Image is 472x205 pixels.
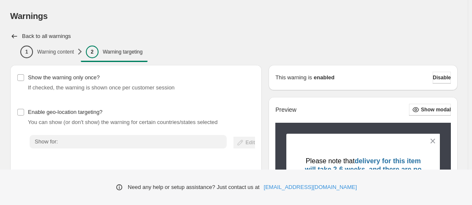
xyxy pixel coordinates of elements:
[264,183,357,192] a: [EMAIL_ADDRESS][DOMAIN_NAME]
[305,157,422,181] : delivery for this item will take 2-6 weeks, and there are no refunds, returns or exchanges.
[314,73,335,82] strong: enabled
[433,72,451,84] button: Disable
[409,104,451,116] button: Show modal
[306,157,355,165] : Please note that
[10,11,48,21] span: Warnings
[28,119,218,125] span: You can show (or don't show) the warning for certain countries/states selected
[421,106,451,113] span: Show modal
[275,106,296,113] h2: Preview
[86,46,99,58] div: 2
[20,46,33,58] div: 1
[103,49,143,55] p: Warning targeting
[35,138,58,145] span: Show for:
[433,74,451,81] span: Disable
[28,109,102,115] span: Enable geo-location targeting?
[37,49,74,55] p: Warning content
[275,73,312,82] p: This warning is
[28,84,175,91] span: If checked, the warning is shown once per customer session
[28,74,100,81] span: Show the warning only once?
[22,33,71,40] h2: Back to all warnings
